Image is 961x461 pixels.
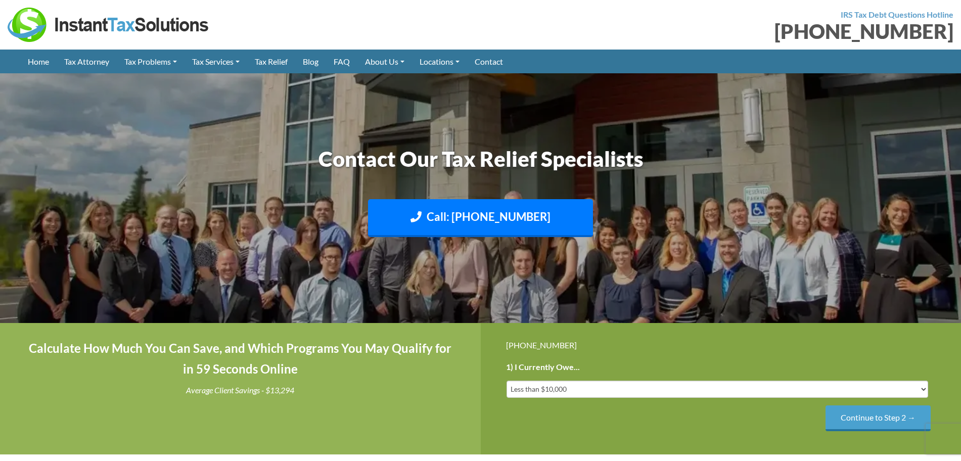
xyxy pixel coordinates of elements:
a: Blog [295,50,326,73]
a: Home [20,50,57,73]
a: Tax Problems [117,50,185,73]
a: Tax Attorney [57,50,117,73]
a: About Us [357,50,412,73]
input: Continue to Step 2 → [826,405,931,431]
a: Locations [412,50,467,73]
a: Contact [467,50,511,73]
a: Call: [PHONE_NUMBER] [368,199,593,237]
a: FAQ [326,50,357,73]
a: Tax Relief [247,50,295,73]
a: Instant Tax Solutions Logo [8,19,210,28]
i: Average Client Savings - $13,294 [186,385,294,395]
strong: IRS Tax Debt Questions Hotline [841,10,953,19]
div: [PHONE_NUMBER] [506,338,936,352]
div: [PHONE_NUMBER] [488,21,954,41]
h4: Calculate How Much You Can Save, and Which Programs You May Qualify for in 59 Seconds Online [25,338,455,380]
label: 1) I Currently Owe... [506,362,580,373]
img: Instant Tax Solutions Logo [8,8,210,42]
h1: Contact Our Tax Relief Specialists [200,144,761,174]
a: Tax Services [185,50,247,73]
